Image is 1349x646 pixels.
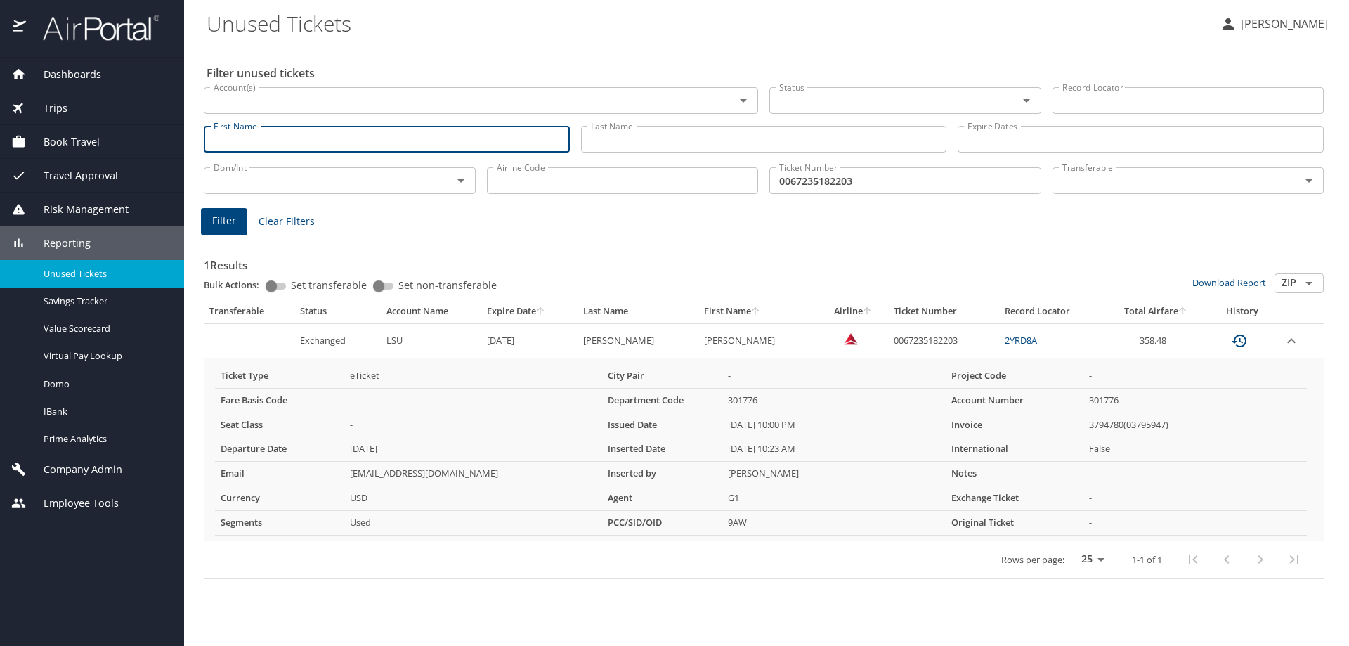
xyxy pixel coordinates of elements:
[204,299,1324,579] table: custom pagination table
[344,388,602,413] td: -
[13,14,27,41] img: icon-airportal.png
[844,332,858,346] img: VxQ0i4AAAAASUVORK5CYII=
[722,413,946,437] td: [DATE] 10:00 PM
[215,437,344,462] th: Departure Date
[481,323,578,358] td: [DATE]
[44,377,167,391] span: Domo
[294,323,380,358] td: Exchanged
[44,405,167,418] span: IBank
[253,209,320,235] button: Clear Filters
[215,388,344,413] th: Fare Basis Code
[381,299,481,323] th: Account Name
[1083,486,1307,511] td: -
[215,364,1307,536] table: more info about unused tickets
[1104,323,1208,358] td: 358.48
[888,299,999,323] th: Ticket Number
[1237,15,1328,32] p: [PERSON_NAME]
[1178,307,1188,316] button: sort
[451,171,471,190] button: Open
[1001,555,1064,564] p: Rows per page:
[602,388,722,413] th: Department Code
[578,323,698,358] td: [PERSON_NAME]
[27,14,159,41] img: airportal-logo.png
[1299,273,1319,293] button: Open
[946,462,1083,486] th: Notes
[946,413,1083,437] th: Invoice
[722,511,946,536] td: 9AW
[44,432,167,446] span: Prime Analytics
[294,299,380,323] th: Status
[212,212,236,230] span: Filter
[1104,299,1208,323] th: Total Airfare
[536,307,546,316] button: sort
[26,235,91,251] span: Reporting
[344,462,602,486] td: [EMAIL_ADDRESS][DOMAIN_NAME]
[26,462,122,477] span: Company Admin
[344,486,602,511] td: USD
[1070,549,1109,570] select: rows per page
[1132,555,1162,564] p: 1-1 of 1
[946,437,1083,462] th: International
[863,307,873,316] button: sort
[207,62,1327,84] h2: Filter unused tickets
[602,364,722,388] th: City Pair
[1083,462,1307,486] td: -
[1083,388,1307,413] td: 301776
[751,307,761,316] button: sort
[1083,437,1307,462] td: False
[26,67,101,82] span: Dashboards
[1192,276,1266,289] a: Download Report
[44,349,167,363] span: Virtual Pay Lookup
[1083,413,1307,437] td: 3794780(03795947)
[722,364,946,388] td: -
[602,437,722,462] th: Inserted Date
[204,249,1324,273] h3: 1 Results
[602,413,722,437] th: Issued Date
[602,462,722,486] th: Inserted by
[1083,364,1307,388] td: -
[1017,91,1036,110] button: Open
[819,299,888,323] th: Airline
[259,213,315,231] span: Clear Filters
[698,299,819,323] th: First Name
[946,486,1083,511] th: Exchange Ticket
[26,496,119,511] span: Employee Tools
[26,202,129,217] span: Risk Management
[215,486,344,511] th: Currency
[722,462,946,486] td: [PERSON_NAME]
[44,322,167,335] span: Value Scorecard
[888,323,999,358] td: 0067235182203
[44,267,167,280] span: Unused Tickets
[1005,334,1037,347] a: 2YRD8A
[602,511,722,536] th: PCC/SID/OID
[398,280,497,290] span: Set non-transferable
[26,101,67,116] span: Trips
[1283,332,1300,349] button: expand row
[578,299,698,323] th: Last Name
[44,295,167,308] span: Savings Tracker
[1214,11,1334,37] button: [PERSON_NAME]
[946,511,1083,536] th: Original Ticket
[209,305,289,318] div: Transferable
[201,208,247,235] button: Filter
[204,278,271,291] p: Bulk Actions:
[1299,171,1319,190] button: Open
[999,299,1104,323] th: Record Locator
[344,413,602,437] td: -
[26,134,100,150] span: Book Travel
[291,280,367,290] span: Set transferable
[344,364,602,388] td: eTicket
[481,299,578,323] th: Expire Date
[215,413,344,437] th: Seat Class
[26,168,118,183] span: Travel Approval
[1083,511,1307,536] td: -
[722,486,946,511] td: G1
[722,437,946,462] td: [DATE] 10:23 AM
[722,388,946,413] td: 301776
[602,486,722,511] th: Agent
[215,462,344,486] th: Email
[698,323,819,358] td: [PERSON_NAME]
[207,1,1208,45] h1: Unused Tickets
[344,511,602,536] td: Used
[946,364,1083,388] th: Project Code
